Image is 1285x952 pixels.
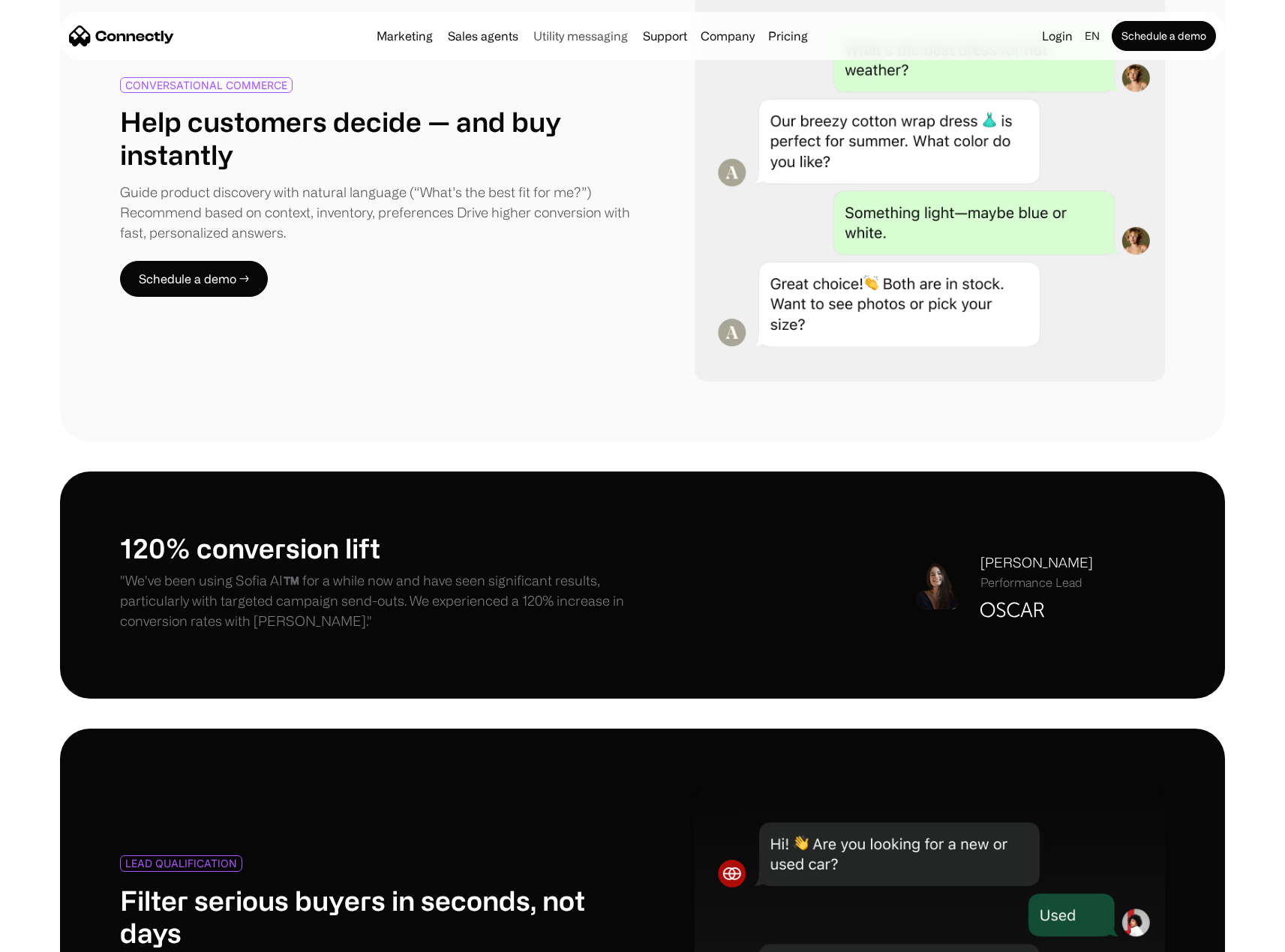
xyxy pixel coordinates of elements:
a: Utility messaging [527,30,634,42]
div: LEAD QUALIFICATION [125,858,237,869]
a: home [69,25,174,47]
h1: Filter serious buyers in seconds, not days [120,884,643,948]
div: Company [696,25,759,46]
div: Performance Lead [980,576,1093,590]
a: Schedule a demo [1112,21,1216,51]
div: en [1079,25,1109,46]
div: [PERSON_NAME] [980,552,1093,573]
h1: 120% conversion lift [120,531,643,564]
a: Support [637,30,693,42]
ul: Language list [30,926,90,947]
aside: Language selected: English [15,924,90,947]
a: Schedule a demo → [120,261,268,297]
div: Company [701,25,755,46]
div: CONVERSATIONAL COMMERCE [125,79,287,91]
a: Sales agents [442,30,524,42]
h1: Help customers decide — and buy instantly [120,105,643,169]
div: Guide product discovery with natural language (“What’s the best fit for me?”) Recommend based on ... [120,182,643,243]
a: Login [1036,25,1079,46]
div: en [1085,25,1100,46]
a: Pricing [762,30,814,42]
p: "We've been using Sofia AI™️ for a while now and have seen significant results, particularly with... [120,570,643,631]
a: Marketing [371,30,439,42]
